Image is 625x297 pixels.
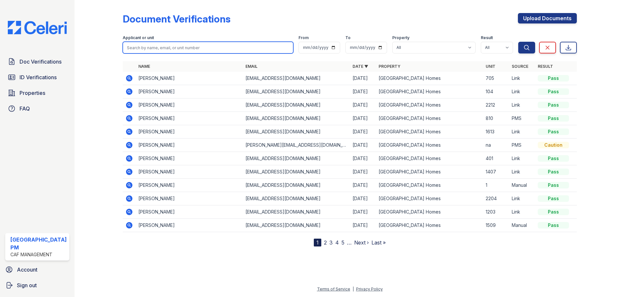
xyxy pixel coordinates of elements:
td: [PERSON_NAME] [136,219,243,232]
td: [DATE] [350,179,376,192]
td: [DATE] [350,125,376,139]
div: Pass [538,209,569,215]
td: PMS [509,112,535,125]
td: [DATE] [350,139,376,152]
a: Properties [5,86,69,99]
td: [GEOGRAPHIC_DATA] Homes [376,219,483,232]
td: Link [509,85,535,98]
div: Pass [538,195,569,202]
td: Manual [509,179,535,192]
label: Applicant or unit [123,35,154,40]
td: 2212 [483,98,509,112]
a: Source [512,64,528,69]
a: Date ▼ [353,64,368,69]
td: [PERSON_NAME][EMAIL_ADDRESS][DOMAIN_NAME] [243,139,350,152]
td: [GEOGRAPHIC_DATA] Homes [376,179,483,192]
td: [DATE] [350,152,376,165]
div: Document Verifications [123,13,230,25]
a: Upload Documents [518,13,577,23]
td: [GEOGRAPHIC_DATA] Homes [376,139,483,152]
td: [DATE] [350,219,376,232]
span: FAQ [20,105,30,112]
span: Properties [20,89,45,97]
a: 3 [329,239,333,246]
a: Unit [486,64,495,69]
div: Pass [538,182,569,188]
label: From [299,35,309,40]
div: 1 [314,239,321,246]
div: CAF Management [10,251,67,258]
td: [GEOGRAPHIC_DATA] Homes [376,205,483,219]
td: PMS [509,139,535,152]
a: 2 [324,239,327,246]
td: [PERSON_NAME] [136,85,243,98]
div: Pass [538,169,569,175]
td: [PERSON_NAME] [136,98,243,112]
td: Link [509,165,535,179]
td: 401 [483,152,509,165]
td: Link [509,125,535,139]
label: Result [481,35,493,40]
td: [EMAIL_ADDRESS][DOMAIN_NAME] [243,152,350,165]
td: [PERSON_NAME] [136,165,243,179]
div: [GEOGRAPHIC_DATA] PM [10,236,67,251]
span: … [347,239,352,246]
td: [EMAIL_ADDRESS][DOMAIN_NAME] [243,72,350,85]
a: 4 [335,239,339,246]
td: Link [509,98,535,112]
td: 1613 [483,125,509,139]
td: [PERSON_NAME] [136,125,243,139]
a: Result [538,64,553,69]
td: [DATE] [350,165,376,179]
td: [EMAIL_ADDRESS][DOMAIN_NAME] [243,112,350,125]
td: [DATE] [350,98,376,112]
span: Account [17,266,37,274]
td: [EMAIL_ADDRESS][DOMAIN_NAME] [243,179,350,192]
td: 1203 [483,205,509,219]
label: To [345,35,351,40]
a: Account [3,263,72,276]
td: [EMAIL_ADDRESS][DOMAIN_NAME] [243,192,350,205]
td: [EMAIL_ADDRESS][DOMAIN_NAME] [243,85,350,98]
button: Sign out [3,279,72,292]
td: [GEOGRAPHIC_DATA] Homes [376,192,483,205]
div: Pass [538,155,569,162]
a: 5 [341,239,344,246]
td: [DATE] [350,85,376,98]
label: Property [392,35,410,40]
div: Pass [538,88,569,95]
td: [GEOGRAPHIC_DATA] Homes [376,98,483,112]
div: Pass [538,102,569,108]
a: Doc Verifications [5,55,69,68]
div: Pass [538,75,569,82]
td: [PERSON_NAME] [136,152,243,165]
td: 1509 [483,219,509,232]
td: Manual [509,219,535,232]
td: [DATE] [350,112,376,125]
a: ID Verifications [5,71,69,84]
td: [PERSON_NAME] [136,179,243,192]
span: Doc Verifications [20,58,62,66]
td: [GEOGRAPHIC_DATA] Homes [376,85,483,98]
td: Link [509,72,535,85]
a: Last » [371,239,386,246]
img: CE_Logo_Blue-a8612792a0a2168367f1c8372b55b34899dd931a85d93a1a3d3e32e68fde9ad4.png [3,21,72,34]
td: [GEOGRAPHIC_DATA] Homes [376,112,483,125]
a: Next › [354,239,369,246]
span: ID Verifications [20,73,57,81]
td: 2204 [483,192,509,205]
td: Link [509,205,535,219]
input: Search by name, email, or unit number [123,42,293,53]
td: [PERSON_NAME] [136,139,243,152]
td: [PERSON_NAME] [136,112,243,125]
td: [PERSON_NAME] [136,205,243,219]
div: Pass [538,222,569,229]
td: 810 [483,112,509,125]
div: Pass [538,115,569,122]
div: Pass [538,128,569,135]
td: 1407 [483,165,509,179]
td: Link [509,152,535,165]
td: [EMAIL_ADDRESS][DOMAIN_NAME] [243,98,350,112]
a: Email [245,64,257,69]
td: na [483,139,509,152]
